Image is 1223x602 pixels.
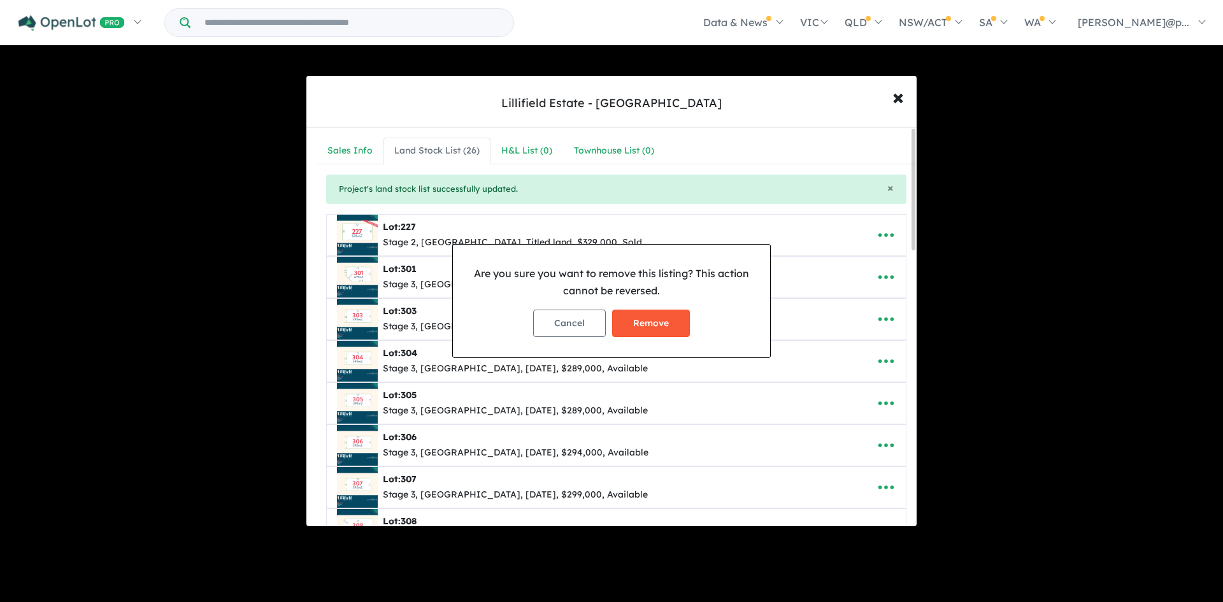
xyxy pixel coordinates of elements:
p: Are you sure you want to remove this listing? This action cannot be reversed. [463,265,760,299]
span: [PERSON_NAME]@p... [1078,16,1189,29]
input: Try estate name, suburb, builder or developer [193,9,511,36]
button: Cancel [533,310,606,337]
button: Remove [612,310,690,337]
img: Openlot PRO Logo White [18,15,125,31]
